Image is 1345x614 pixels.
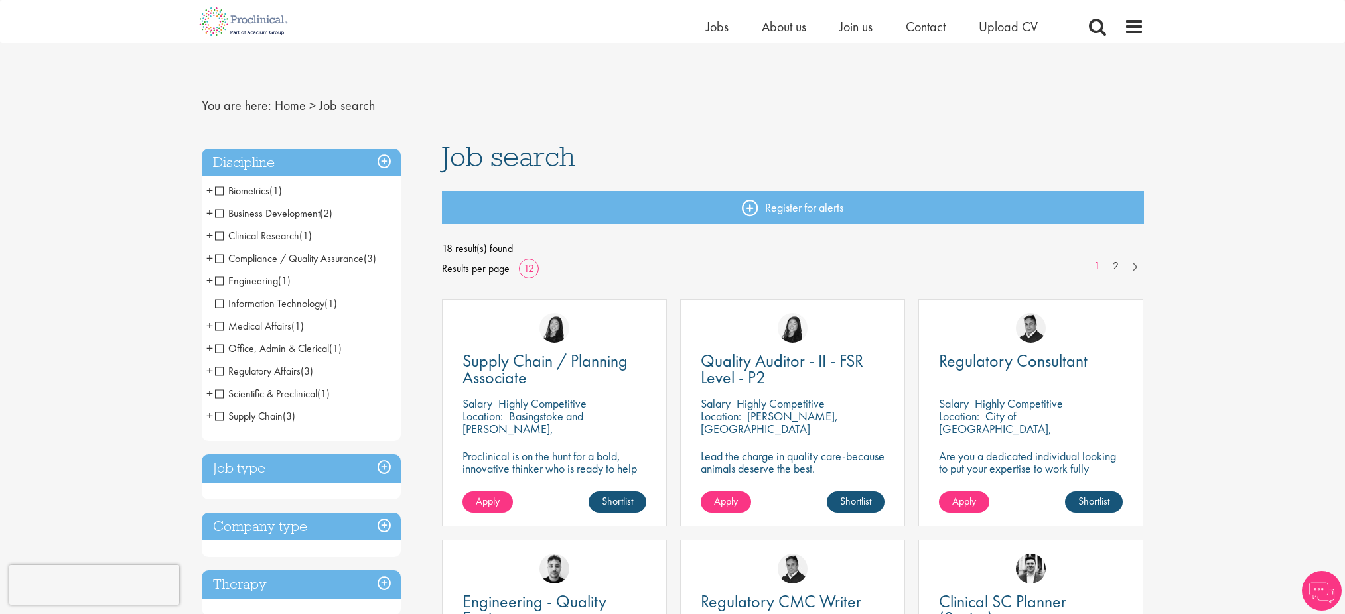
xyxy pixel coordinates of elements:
span: Salary [462,396,492,411]
span: + [206,203,213,223]
img: Peter Duvall [1016,313,1046,343]
h3: Therapy [202,570,401,599]
iframe: reCAPTCHA [9,565,179,605]
span: Business Development [215,206,332,220]
span: + [206,180,213,200]
span: Scientific & Preclinical [215,387,317,400]
span: Supply Chain [215,409,295,423]
span: + [206,225,213,245]
p: [PERSON_NAME], [GEOGRAPHIC_DATA] [701,408,838,436]
span: Regulatory Affairs [215,364,313,378]
span: Medical Affairs [215,319,304,333]
span: Compliance / Quality Assurance [215,251,376,265]
span: Office, Admin & Clerical [215,341,342,355]
span: Business Development [215,206,320,220]
a: Join us [839,18,873,35]
h3: Discipline [202,149,401,177]
span: (1) [329,341,342,355]
span: Medical Affairs [215,319,291,333]
span: Apply [476,494,500,508]
a: Regulatory CMC Writer [701,593,885,610]
a: Apply [939,491,989,513]
span: Engineering [215,274,291,288]
a: Quality Auditor - II - FSR Level - P2 [701,353,885,386]
img: Edward Little [1016,554,1046,583]
span: Upload CV [979,18,1038,35]
a: Jobs [706,18,729,35]
span: Biometrics [215,184,282,198]
span: (1) [291,319,304,333]
span: Regulatory Consultant [939,349,1088,372]
span: Supply Chain / Planning Associate [462,349,628,389]
a: Shortlist [1065,491,1123,513]
span: Location: [701,408,741,424]
a: breadcrumb link [275,97,306,114]
h3: Job type [202,454,401,483]
span: (3) [301,364,313,378]
span: + [206,383,213,403]
span: Results per page [442,259,510,278]
img: Numhom Sudsok [778,313,808,343]
span: Supply Chain [215,409,283,423]
span: (1) [299,229,312,243]
p: Basingstoke and [PERSON_NAME], [GEOGRAPHIC_DATA] [462,408,583,449]
a: 12 [519,261,539,275]
span: Scientific & Preclinical [215,387,330,400]
span: (2) [320,206,332,220]
span: (1) [278,274,291,288]
span: Salary [701,396,731,411]
span: About us [762,18,806,35]
img: Numhom Sudsok [539,313,569,343]
img: Dean Fisher [539,554,569,583]
p: Lead the charge in quality care-because animals deserve the best. [701,450,885,475]
span: Compliance / Quality Assurance [215,251,364,265]
div: Company type [202,513,401,541]
a: Regulatory Consultant [939,353,1123,369]
a: Supply Chain / Planning Associate [462,353,646,386]
a: Shortlist [827,491,885,513]
span: + [206,316,213,336]
img: Chatbot [1302,571,1342,611]
span: Regulatory Affairs [215,364,301,378]
a: Contact [906,18,946,35]
a: Register for alerts [442,191,1144,224]
p: Proclinical is on the hunt for a bold, innovative thinker who is ready to help push the boundarie... [462,450,646,500]
img: Peter Duvall [778,554,808,583]
a: Shortlist [589,491,646,513]
p: Are you a dedicated individual looking to put your expertise to work fully flexibly in a remote p... [939,450,1123,513]
span: + [206,406,213,426]
span: Quality Auditor - II - FSR Level - P2 [701,349,863,389]
p: Highly Competitive [975,396,1063,411]
span: (1) [317,387,330,400]
span: Office, Admin & Clerical [215,341,329,355]
span: Engineering [215,274,278,288]
span: Location: [462,408,503,424]
span: Information Technology [215,296,337,310]
span: > [309,97,316,114]
span: You are here: [202,97,271,114]
span: (1) [269,184,282,198]
span: + [206,271,213,290]
span: Salary [939,396,969,411]
span: Apply [952,494,976,508]
a: Apply [462,491,513,513]
p: City of [GEOGRAPHIC_DATA], [GEOGRAPHIC_DATA] [939,408,1052,449]
span: Apply [714,494,738,508]
span: Clinical Research [215,229,299,243]
span: Job search [442,139,575,174]
span: Biometrics [215,184,269,198]
span: (3) [364,251,376,265]
span: Location: [939,408,979,424]
span: Clinical Research [215,229,312,243]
